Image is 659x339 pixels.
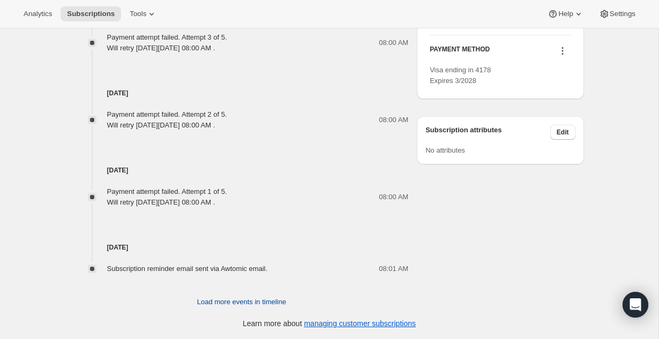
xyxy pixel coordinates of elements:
button: Settings [593,6,642,21]
h4: [DATE] [75,242,409,253]
span: Edit [557,128,569,137]
span: Analytics [24,10,52,18]
span: 08:00 AM [379,192,408,202]
h4: [DATE] [75,165,409,176]
button: Analytics [17,6,58,21]
div: Payment attempt failed. Attempt 3 of 5. Will retry [DATE][DATE] 08:00 AM . [107,32,227,54]
span: Settings [610,10,635,18]
span: Load more events in timeline [197,297,286,307]
p: Learn more about [243,318,416,329]
h3: PAYMENT METHOD [430,45,490,59]
span: No attributes [425,146,465,154]
span: Subscription reminder email sent via Awtomic email. [107,265,268,273]
h3: Subscription attributes [425,125,550,140]
span: Visa ending in 4178 Expires 3/2028 [430,66,491,85]
span: Subscriptions [67,10,115,18]
span: 08:00 AM [379,115,408,125]
span: 08:01 AM [379,263,408,274]
button: Edit [550,125,575,140]
button: Subscriptions [61,6,121,21]
button: Tools [123,6,163,21]
div: Payment attempt failed. Attempt 2 of 5. Will retry [DATE][DATE] 08:00 AM . [107,109,227,131]
div: Open Intercom Messenger [623,292,648,318]
span: Tools [130,10,146,18]
button: Help [541,6,590,21]
div: Payment attempt failed. Attempt 1 of 5. Will retry [DATE][DATE] 08:00 AM . [107,186,227,208]
h4: [DATE] [75,88,409,99]
span: 08:00 AM [379,37,408,48]
a: managing customer subscriptions [304,319,416,328]
span: Help [558,10,573,18]
button: Load more events in timeline [191,293,293,311]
